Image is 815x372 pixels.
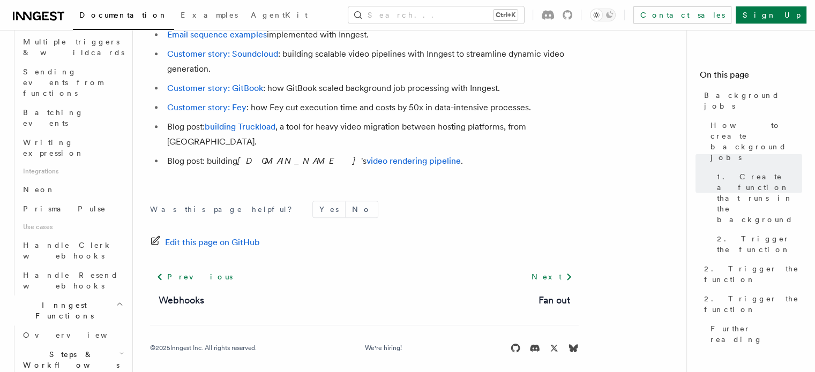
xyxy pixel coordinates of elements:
[713,167,802,229] a: 1. Create a function that runs in the background
[167,49,278,59] a: Customer story: Soundcloud
[23,271,118,290] span: Handle Resend webhooks
[165,235,260,250] span: Edit this page on GitHub
[164,47,579,77] li: : building scalable video pipelines with Inngest to streamline dynamic video generation.
[23,241,113,260] span: Handle Clerk webhooks
[167,29,267,40] a: Email sequence examples
[19,349,119,370] span: Steps & Workflows
[9,295,126,325] button: Inngest Functions
[706,116,802,167] a: How to create background jobs
[237,156,361,166] em: [DOMAIN_NAME]
[181,11,238,19] span: Examples
[23,138,84,157] span: Writing expression
[19,218,126,236] span: Use cases
[700,289,802,319] a: 2. Trigger the function
[23,37,124,57] span: Multiple triggers & wildcards
[167,102,246,112] a: Customer story: Fey
[633,6,731,24] a: Contact sales
[150,267,238,286] a: Previous
[19,265,126,295] a: Handle Resend webhooks
[704,263,802,285] span: 2. Trigger the function
[19,133,126,163] a: Writing expression
[346,201,378,217] button: No
[706,319,802,349] a: Further reading
[164,27,579,42] li: implemented with Inngest.
[704,90,802,111] span: Background jobs
[19,163,126,180] span: Integrations
[23,204,106,213] span: Prisma Pulse
[150,344,257,352] div: © 2025 Inngest Inc. All rights reserved.
[590,9,616,21] button: Toggle dark mode
[164,100,579,115] li: : how Fey cut execution time and costs by 50x in data-intensive processes.
[539,293,570,308] a: Fan out
[19,199,126,218] a: Prisma Pulse
[700,259,802,289] a: 2. Trigger the function
[313,201,345,217] button: Yes
[23,331,133,339] span: Overview
[711,120,802,163] span: How to create background jobs
[150,235,260,250] a: Edit this page on GitHub
[700,69,802,86] h4: On this page
[164,81,579,96] li: : how GitBook scaled background job processing with Inngest.
[9,300,116,321] span: Inngest Functions
[73,3,174,30] a: Documentation
[367,156,461,166] a: video rendering pipeline
[348,6,524,24] button: Search...Ctrl+K
[244,3,314,29] a: AgentKit
[159,293,204,308] a: Webhooks
[205,122,275,132] a: building Truckload
[717,171,802,225] span: 1. Create a function that runs in the background
[164,119,579,149] li: Blog post: , a tool for heavy video migration between hosting platforms, from [GEOGRAPHIC_DATA].
[19,325,126,345] a: Overview
[251,11,308,19] span: AgentKit
[700,86,802,116] a: Background jobs
[174,3,244,29] a: Examples
[167,83,263,93] a: Customer story: GitBook
[164,154,579,169] li: Blog post: building 's .
[19,180,126,199] a: Neon
[23,185,55,194] span: Neon
[711,323,802,345] span: Further reading
[79,11,168,19] span: Documentation
[23,108,84,127] span: Batching events
[494,10,518,20] kbd: Ctrl+K
[23,67,103,97] span: Sending events from functions
[525,267,579,286] a: Next
[19,62,126,103] a: Sending events from functions
[150,204,300,215] p: Was this page helpful?
[19,32,126,62] a: Multiple triggers & wildcards
[19,103,126,133] a: Batching events
[736,6,806,24] a: Sign Up
[19,236,126,265] a: Handle Clerk webhooks
[704,293,802,315] span: 2. Trigger the function
[713,229,802,259] a: 2. Trigger the function
[717,233,802,255] span: 2. Trigger the function
[365,344,402,352] a: We're hiring!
